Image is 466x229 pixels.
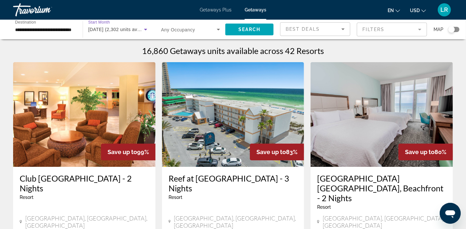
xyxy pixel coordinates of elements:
span: [DATE] (2,302 units available) [88,27,153,32]
button: User Menu [436,3,453,17]
span: [GEOGRAPHIC_DATA], [GEOGRAPHIC_DATA], [GEOGRAPHIC_DATA] [25,215,149,229]
div: 99% [101,144,155,160]
a: Getaways [245,7,266,12]
span: Resort [317,204,331,210]
span: Save up to [256,149,286,155]
span: [GEOGRAPHIC_DATA], [GEOGRAPHIC_DATA], [GEOGRAPHIC_DATA] [323,215,446,229]
span: Destination [15,20,36,24]
img: A659O01X.jpg [13,62,155,167]
span: Resort [20,195,33,200]
span: Save up to [405,149,435,155]
mat-select: Sort by [286,25,345,33]
span: Save up to [108,149,137,155]
div: 83% [250,144,304,160]
h1: 16,860 Getaways units available across 42 Resorts [142,46,324,56]
span: en [388,8,394,13]
span: Best Deals [286,26,320,32]
a: [GEOGRAPHIC_DATA] [GEOGRAPHIC_DATA], Beachfront - 2 Nights [317,173,446,203]
span: LR [441,7,448,13]
span: Any Occupancy [161,27,195,32]
button: Change language [388,6,400,15]
a: Getaways Plus [200,7,232,12]
span: Map [434,25,443,34]
span: [GEOGRAPHIC_DATA], [GEOGRAPHIC_DATA], [GEOGRAPHIC_DATA] [174,215,297,229]
div: 80% [398,144,453,160]
iframe: Button to launch messaging window [440,203,461,224]
span: Resort [169,195,182,200]
a: Reef at [GEOGRAPHIC_DATA] - 3 Nights [169,173,298,193]
img: S050I01X.jpg [311,62,453,167]
a: Travorium [13,1,79,18]
span: Search [238,27,261,32]
button: Filter [357,22,427,37]
span: Start Month [88,20,110,25]
img: RX48E01X.jpg [162,62,304,167]
span: USD [410,8,420,13]
button: Search [225,24,274,35]
a: Club [GEOGRAPHIC_DATA] - 2 Nights [20,173,149,193]
button: Change currency [410,6,426,15]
